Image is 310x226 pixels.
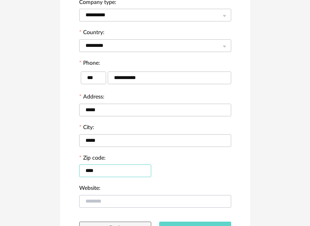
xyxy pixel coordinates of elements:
[79,30,105,37] label: Country:
[79,155,106,162] label: Zip code:
[79,60,100,68] label: Phone:
[79,125,94,132] label: City:
[79,185,101,193] label: Website:
[79,94,105,101] label: Address:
